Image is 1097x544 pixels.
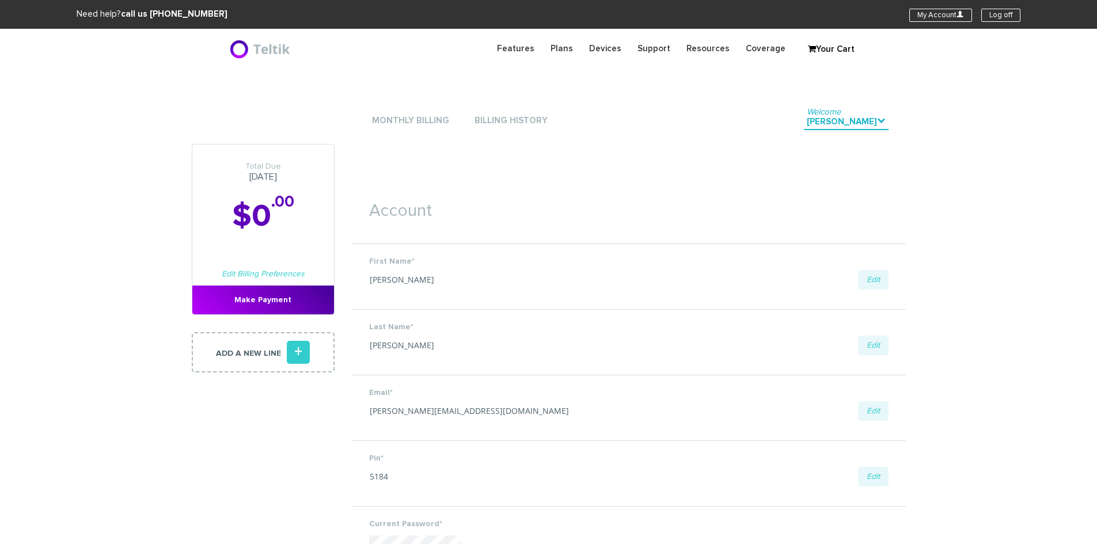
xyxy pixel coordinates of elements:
[192,162,334,182] h3: [DATE]
[804,115,889,130] a: Welcome[PERSON_NAME].
[877,116,886,125] i: .
[802,41,860,58] a: Your Cart
[369,518,889,530] label: Current Password*
[77,10,227,18] span: Need help?
[738,37,794,60] a: Coverage
[489,37,542,60] a: Features
[222,270,305,278] a: Edit Billing Preferences
[858,401,889,421] a: Edit
[369,256,889,267] label: First Name*
[271,194,294,210] sup: .00
[369,387,889,398] label: Email*
[352,184,906,226] h1: Account
[472,113,551,129] a: Billing History
[629,37,678,60] a: Support
[121,10,227,18] strong: call us [PHONE_NUMBER]
[542,37,581,60] a: Plans
[858,336,889,355] a: Edit
[678,37,738,60] a: Resources
[192,200,334,234] h2: $0
[858,270,889,290] a: Edit
[981,9,1020,22] a: Log off
[858,467,889,486] a: Edit
[229,37,293,60] img: BriteX
[369,321,889,333] label: Last Name*
[909,9,972,22] a: My AccountU
[287,341,310,364] i: +
[956,10,964,18] i: U
[807,108,841,116] span: Welcome
[192,286,334,314] a: Make Payment
[192,332,335,372] a: Add a new line+
[581,37,629,60] a: Devices
[192,162,334,172] span: Total Due
[369,113,452,129] a: Monthly Billing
